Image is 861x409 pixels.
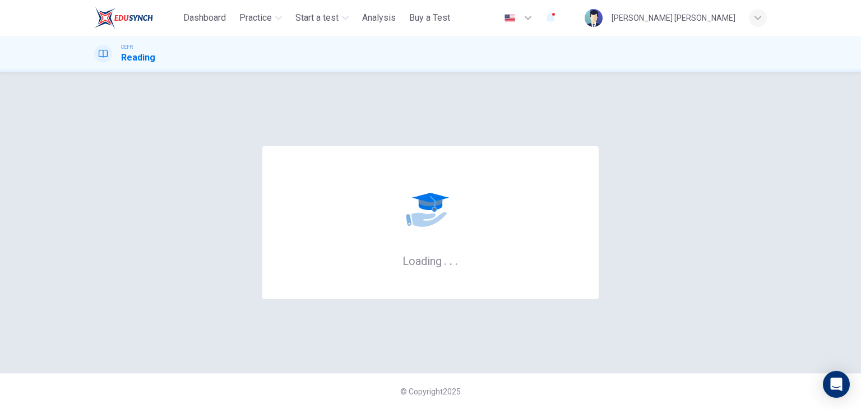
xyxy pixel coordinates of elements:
[94,7,179,29] a: ELTC logo
[409,11,450,25] span: Buy a Test
[94,7,153,29] img: ELTC logo
[183,11,226,25] span: Dashboard
[823,371,850,398] div: Open Intercom Messenger
[362,11,396,25] span: Analysis
[455,250,459,269] h6: .
[239,11,272,25] span: Practice
[402,253,459,268] h6: Loading
[235,8,286,28] button: Practice
[585,9,603,27] img: Profile picture
[405,8,455,28] button: Buy a Test
[121,51,155,64] h1: Reading
[358,8,400,28] button: Analysis
[503,14,517,22] img: en
[179,8,230,28] button: Dashboard
[449,250,453,269] h6: .
[400,387,461,396] span: © Copyright 2025
[291,8,353,28] button: Start a test
[443,250,447,269] h6: .
[295,11,339,25] span: Start a test
[121,43,133,51] span: CEFR
[612,11,735,25] div: [PERSON_NAME] [PERSON_NAME]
